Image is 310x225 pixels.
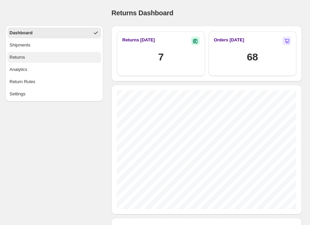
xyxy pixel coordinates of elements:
h2: Orders [DATE] [214,37,244,43]
h3: Returns [DATE] [122,37,155,43]
div: Returns [10,54,25,61]
div: Settings [10,91,25,97]
div: Shipments [10,42,30,49]
h1: 7 [158,50,164,64]
div: Dashboard [10,30,33,36]
button: Dashboard [7,27,101,38]
h1: 68 [247,50,258,64]
button: Analytics [7,64,101,75]
button: Returns [7,52,101,63]
button: Shipments [7,40,101,51]
div: Analytics [10,66,27,73]
button: Return Rules [7,76,101,87]
div: Return Rules [10,78,35,85]
span: Returns Dashboard [111,9,173,17]
button: Settings [7,89,101,99]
